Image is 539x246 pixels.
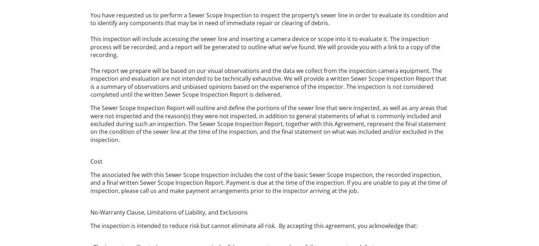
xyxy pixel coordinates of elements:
[90,222,448,238] p: The inspection is intended to reduce risk but cannot eliminate all risk. By accepting this agreem...
[90,158,448,165] p: Cost
[90,104,448,151] p: The Sewer Scope Inspection Report will outline and define the portions of the sewer line that wer...
[90,171,448,203] p: The associated fee with this Sewer Scope Inspection includes the cost of the basic Sewer Scope In...
[90,208,448,216] p: No-Warranty Clause, Limitations of Liability, and Exclusions
[90,11,448,98] p: You have requested us to perform a Sewer Scope Inspection to inspect the property’s sewer line in...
